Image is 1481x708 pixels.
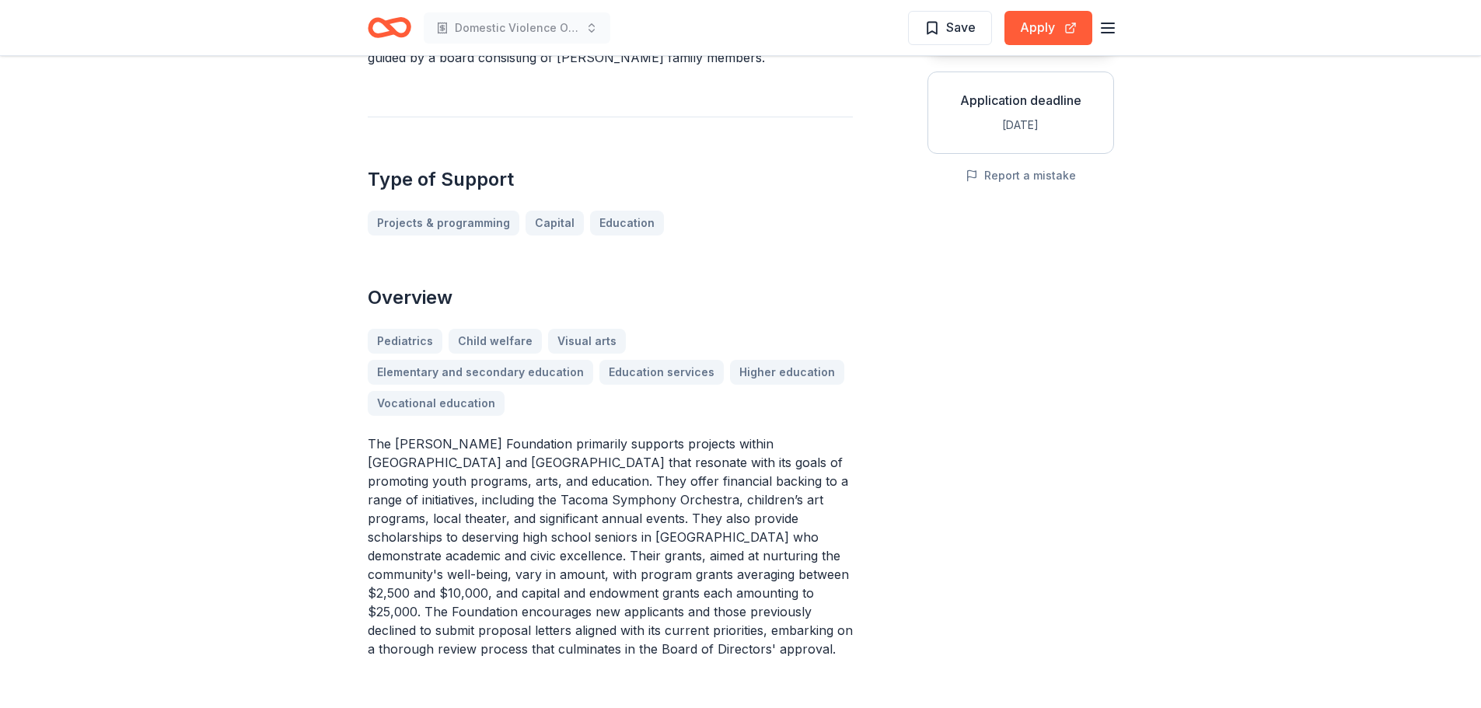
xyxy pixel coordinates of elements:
[908,11,992,45] button: Save
[1004,11,1092,45] button: Apply
[455,19,579,37] span: Domestic Violence Operation Toiletry Delivery
[590,211,664,235] a: Education
[946,17,976,37] span: Save
[941,91,1101,110] div: Application deadline
[368,167,853,192] h2: Type of Support
[424,12,610,44] button: Domestic Violence Operation Toiletry Delivery
[966,166,1076,185] button: Report a mistake
[368,434,853,658] p: The [PERSON_NAME] Foundation primarily supports projects within [GEOGRAPHIC_DATA] and [GEOGRAPHIC...
[368,9,411,46] a: Home
[941,116,1101,134] div: [DATE]
[368,285,853,310] h2: Overview
[368,211,519,235] a: Projects & programming
[526,211,584,235] a: Capital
